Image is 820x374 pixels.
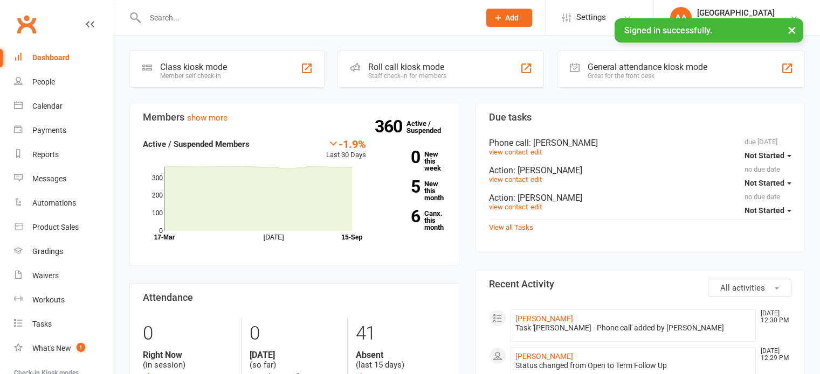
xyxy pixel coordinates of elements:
[32,223,79,231] div: Product Sales
[32,320,52,328] div: Tasks
[14,70,114,94] a: People
[515,323,752,333] div: Task '[PERSON_NAME] - Phone call' added by [PERSON_NAME]
[513,165,582,175] span: : [PERSON_NAME]
[624,25,712,36] span: Signed in successfully.
[489,175,528,184] a: view contact
[326,138,366,161] div: Last 30 Days
[368,72,446,80] div: Staff check-in for members
[143,292,446,303] h3: Attendance
[489,148,528,156] a: view contact
[143,350,233,360] strong: Right Now
[77,343,85,352] span: 1
[32,126,66,135] div: Payments
[32,199,76,207] div: Automations
[708,279,791,297] button: All activities
[515,361,752,370] div: Status changed from Open to Term Follow Up
[14,46,114,70] a: Dashboard
[187,113,228,123] a: show more
[143,317,233,350] div: 0
[356,317,445,350] div: 41
[32,102,63,110] div: Calendar
[745,146,791,165] button: Not Started
[14,288,114,312] a: Workouts
[14,167,114,191] a: Messages
[745,151,784,160] span: Not Started
[505,13,519,22] span: Add
[32,150,59,159] div: Reports
[576,5,606,30] span: Settings
[142,10,472,25] input: Search...
[32,344,71,352] div: What's New
[14,143,114,167] a: Reports
[143,112,446,123] h3: Members
[745,173,791,193] button: Not Started
[529,138,598,148] span: : [PERSON_NAME]
[375,118,406,135] strong: 360
[160,62,227,72] div: Class kiosk mode
[14,118,114,143] a: Payments
[13,11,40,38] a: Clubworx
[489,203,528,211] a: view contact
[32,174,66,183] div: Messages
[588,72,707,80] div: Great for the front desk
[356,350,445,370] div: (last 15 days)
[14,264,114,288] a: Waivers
[782,18,802,41] button: ×
[250,350,339,360] strong: [DATE]
[250,317,339,350] div: 0
[32,295,65,304] div: Workouts
[382,180,446,201] a: 5New this month
[32,247,63,256] div: Gradings
[755,310,791,324] time: [DATE] 12:30 PM
[406,112,454,142] a: 360Active / Suspended
[513,193,582,203] span: : [PERSON_NAME]
[14,215,114,239] a: Product Sales
[32,271,59,280] div: Waivers
[486,9,532,27] button: Add
[14,312,114,336] a: Tasks
[32,53,70,62] div: Dashboard
[326,138,366,150] div: -1.9%
[14,239,114,264] a: Gradings
[515,314,573,323] a: [PERSON_NAME]
[356,350,445,360] strong: Absent
[755,348,791,362] time: [DATE] 12:29 PM
[14,336,114,361] a: What's New1
[697,8,790,18] div: [GEOGRAPHIC_DATA]
[382,179,420,195] strong: 5
[489,279,792,290] h3: Recent Activity
[14,191,114,215] a: Automations
[697,18,790,27] div: Team [GEOGRAPHIC_DATA]
[745,201,791,220] button: Not Started
[745,179,784,187] span: Not Started
[530,203,542,211] a: edit
[588,62,707,72] div: General attendance kiosk mode
[382,149,420,165] strong: 0
[143,350,233,370] div: (in session)
[489,138,792,148] div: Phone call
[489,193,792,203] div: Action
[143,139,250,149] strong: Active / Suspended Members
[382,208,420,224] strong: 6
[530,175,542,184] a: edit
[515,352,573,361] a: [PERSON_NAME]
[489,112,792,123] h3: Due tasks
[489,223,533,231] a: View all Tasks
[530,148,542,156] a: edit
[670,7,692,29] div: AA
[250,350,339,370] div: (so far)
[368,62,446,72] div: Roll call kiosk mode
[745,206,784,215] span: Not Started
[160,72,227,80] div: Member self check-in
[382,151,446,172] a: 0New this week
[720,283,765,293] span: All activities
[32,77,55,86] div: People
[489,165,792,175] div: Action
[382,210,446,231] a: 6Canx. this month
[14,94,114,118] a: Calendar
